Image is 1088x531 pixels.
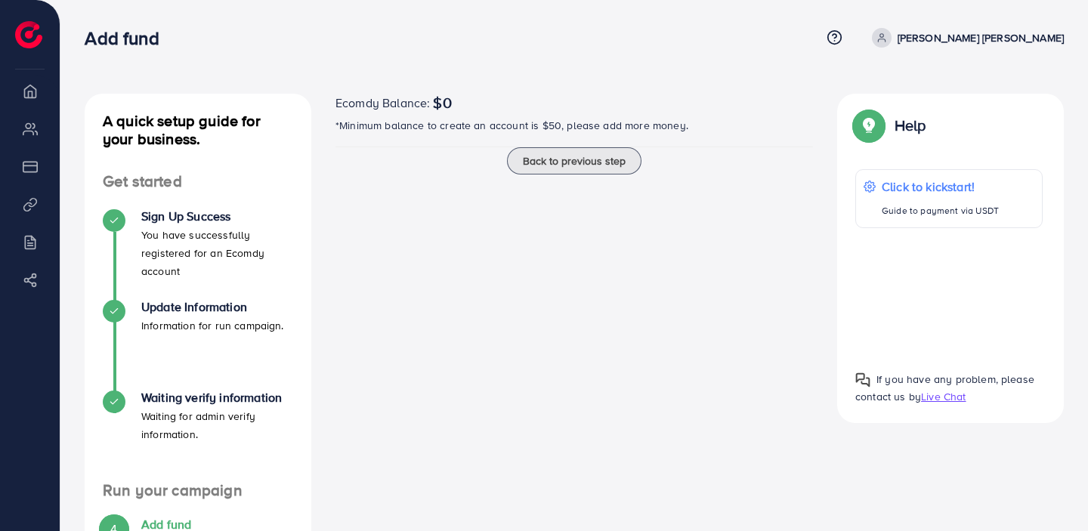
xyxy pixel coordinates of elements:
h4: Run your campaign [85,481,311,500]
h3: Add fund [85,27,171,49]
span: Ecomdy Balance: [335,94,430,112]
li: Waiting verify information [85,391,311,481]
p: Click to kickstart! [882,178,999,196]
h4: Sign Up Success [141,209,293,224]
a: [PERSON_NAME] [PERSON_NAME] [866,28,1064,48]
button: Back to previous step [507,147,641,174]
h4: Update Information [141,300,284,314]
p: You have successfully registered for an Ecomdy account [141,226,293,280]
li: Update Information [85,300,311,391]
p: Guide to payment via USDT [882,202,999,220]
img: Popup guide [855,112,882,139]
img: Popup guide [855,372,870,387]
span: $0 [433,94,451,112]
p: [PERSON_NAME] [PERSON_NAME] [898,29,1064,47]
img: logo [15,21,42,48]
p: *Minimum balance to create an account is $50, please add more money. [335,116,813,134]
h4: A quick setup guide for your business. [85,112,311,148]
p: Help [895,116,926,134]
p: Waiting for admin verify information. [141,407,293,443]
h4: Get started [85,172,311,191]
li: Sign Up Success [85,209,311,300]
span: Live Chat [921,389,966,404]
span: If you have any problem, please contact us by [855,372,1034,404]
span: Back to previous step [523,153,626,168]
h4: Waiting verify information [141,391,293,405]
p: Information for run campaign. [141,316,284,335]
